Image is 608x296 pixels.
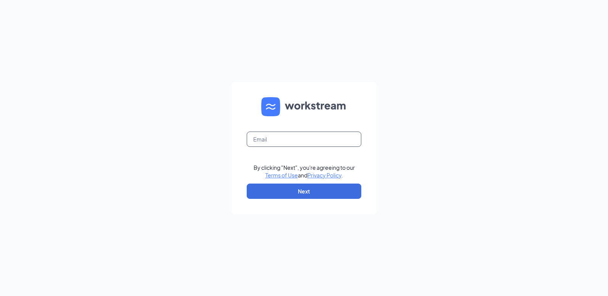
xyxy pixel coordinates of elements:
[247,132,361,147] input: Email
[247,184,361,199] button: Next
[254,164,355,179] div: By clicking "Next", you're agreeing to our and .
[265,172,298,179] a: Terms of Use
[261,97,347,116] img: WS logo and Workstream text
[307,172,341,179] a: Privacy Policy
